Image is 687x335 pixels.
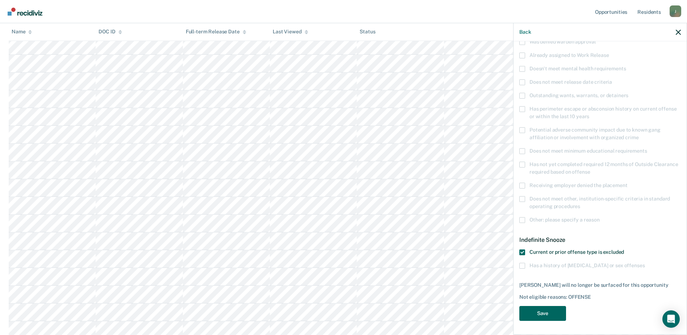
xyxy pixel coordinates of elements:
[529,217,600,223] span: Other: please specify a reason
[519,29,531,35] button: Back
[670,5,681,17] div: J
[670,5,681,17] button: Profile dropdown button
[529,196,670,209] span: Does not meet other, institution-specific criteria in standard operating procedures
[8,8,42,16] img: Recidiviz
[519,231,681,249] div: Indefinite Snooze
[529,39,595,45] span: Was denied warden approval
[186,29,246,35] div: Full-term Release Date
[529,66,626,71] span: Doesn't meet mental health requirements
[529,249,624,255] span: Current or prior offense type is excluded
[519,282,681,288] div: [PERSON_NAME] will no longer be surfaced for this opportunity
[529,92,628,98] span: Outstanding wants, warrants, or detainers
[529,161,678,175] span: Has not yet completed required 12 months of Outside Clearance required based on offense
[99,29,122,35] div: DOC ID
[529,106,676,119] span: Has perimeter escape or absconsion history on current offense or within the last 10 years
[529,148,647,154] span: Does not meet minimum educational requirements
[529,52,609,58] span: Already assigned to Work Release
[662,310,680,328] div: Open Intercom Messenger
[529,127,661,140] span: Potential adverse community impact due to known gang affiliation or involvement with organized crime
[360,29,375,35] div: Status
[519,306,566,321] button: Save
[529,262,645,268] span: Has a history of [MEDICAL_DATA] or sex offenses
[519,294,681,300] div: Not eligible reasons: OFFENSE
[12,29,32,35] div: Name
[529,182,628,188] span: Receiving employer denied the placement
[273,29,308,35] div: Last Viewed
[529,79,612,85] span: Does not meet release date criteria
